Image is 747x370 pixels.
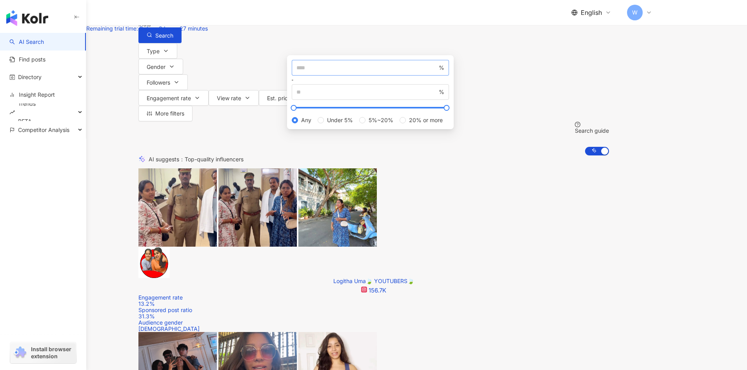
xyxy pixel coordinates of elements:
[138,319,609,326] div: Audience gender
[575,128,609,134] div: Search guide
[138,59,183,74] button: Gender
[9,38,44,46] a: searchAI Search
[209,90,259,106] button: View rate
[18,68,42,86] span: Directory
[138,43,177,59] button: Type
[149,156,244,162] div: AI suggests ：
[267,95,291,101] span: Est. price
[218,168,297,247] img: post-image
[406,116,446,125] span: 20% or more
[138,90,209,106] button: Engagement rate
[138,326,609,332] div: [DEMOGRAPHIC_DATA]
[155,110,184,117] span: More filters
[10,342,76,363] a: chrome extensionInstall browser extension
[138,247,170,278] img: KOL Avatar
[138,168,217,247] img: post-image
[6,10,48,26] img: logo
[9,110,15,115] span: rise
[575,122,580,127] span: question-circle
[18,121,69,139] span: Competitor Analysis
[138,27,182,43] button: Search
[138,106,193,121] button: More filters
[147,64,165,70] span: Gender
[369,286,386,294] div: 156.7K
[86,25,208,32] a: Remaining trial time: 3 days 8 hours 27 minutes
[18,112,36,130] div: BETA
[439,63,444,72] span: %
[138,278,609,332] a: Logitha Uma🍃 YOUTUBERS🍃156.7KEngagement rate13.2%Sponsored post ratio31.3%Audience gender[DEMOGRA...
[298,116,314,125] span: Any
[217,95,241,101] span: View rate
[9,56,45,63] a: Find posts
[439,88,444,96] span: %
[9,91,55,99] a: Insight Report
[13,347,27,359] img: chrome extension
[147,95,191,101] span: Engagement rate
[365,116,396,125] span: 5%~20%
[138,301,609,307] div: 13.2%
[333,278,414,284] div: Logitha Uma🍃 YOUTUBERS🍃
[292,77,294,83] span: -
[147,48,160,54] span: Type
[138,307,609,313] div: Sponsored post ratio
[185,156,244,162] span: Top-quality influencers
[324,116,356,125] span: Under 5%
[138,313,609,319] div: 31.3%
[138,247,609,278] a: KOL Avatar
[155,32,173,39] span: Search
[18,95,36,130] span: Trends
[632,8,638,17] span: W
[31,346,74,360] span: Install browser extension
[298,168,377,247] img: post-image
[138,294,609,301] div: Engagement rate
[259,90,309,106] button: Est. price
[581,8,602,17] span: English
[138,74,188,90] button: Followers
[147,79,170,86] span: Followers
